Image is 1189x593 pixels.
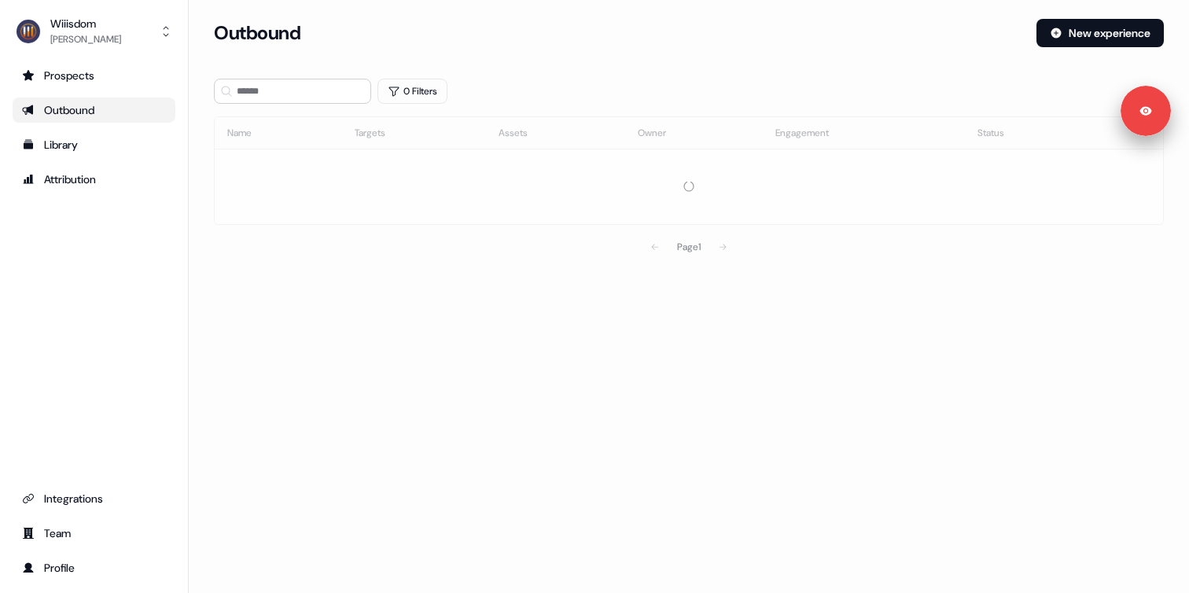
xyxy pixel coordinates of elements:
a: Go to templates [13,132,175,157]
div: Team [22,525,166,541]
a: Go to outbound experience [13,98,175,123]
button: 0 Filters [377,79,447,104]
div: Profile [22,560,166,576]
div: Prospects [22,68,166,83]
a: Go to prospects [13,63,175,88]
div: Integrations [22,491,166,506]
button: Wiiisdom[PERSON_NAME] [13,13,175,50]
a: Go to team [13,521,175,546]
div: Attribution [22,171,166,187]
a: Go to integrations [13,486,175,511]
div: [PERSON_NAME] [50,31,121,47]
button: New experience [1036,19,1164,47]
h3: Outbound [214,21,300,45]
a: Go to attribution [13,167,175,192]
a: Go to profile [13,555,175,580]
div: Outbound [22,102,166,118]
div: Wiiisdom [50,16,121,31]
div: Library [22,137,166,153]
